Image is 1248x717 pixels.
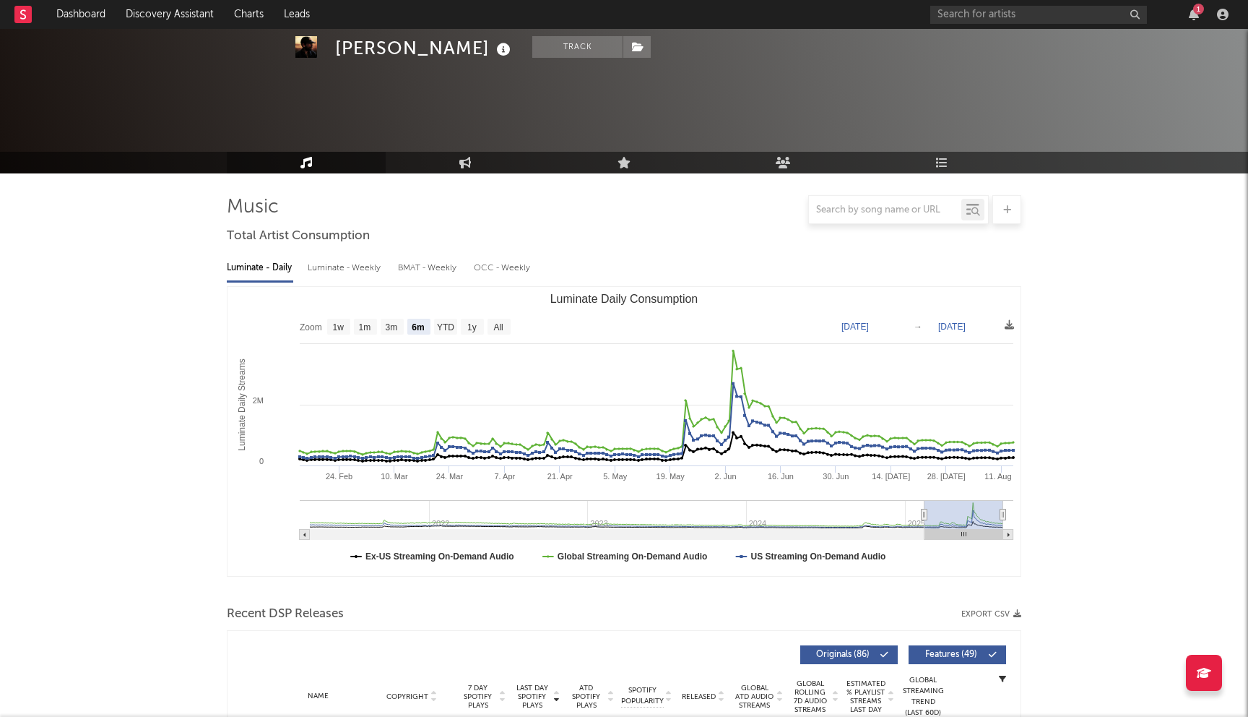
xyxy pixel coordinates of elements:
button: Originals(86) [800,645,898,664]
text: [DATE] [938,322,966,332]
text: 6m [412,322,424,332]
text: [DATE] [841,322,869,332]
span: Spotify Popularity [621,685,664,707]
span: Total Artist Consumption [227,228,370,245]
div: [PERSON_NAME] [335,36,514,60]
text: YTD [437,322,454,332]
span: ATD Spotify Plays [567,684,605,710]
text: 24. Mar [436,472,464,481]
text: 0 [259,457,264,465]
text: US Streaming On-Demand Audio [750,551,885,562]
text: 28. [DATE] [927,472,966,481]
text: 11. Aug [984,472,1011,481]
span: Recent DSP Releases [227,606,344,623]
text: 19. May [656,472,685,481]
button: Export CSV [961,610,1021,619]
span: Released [682,692,716,701]
span: 7 Day Spotify Plays [459,684,497,710]
button: Track [532,36,623,58]
text: → [914,322,922,332]
span: Originals ( 86 ) [810,651,876,659]
input: Search by song name or URL [809,205,961,216]
text: 1w [333,322,344,332]
text: 2M [253,396,264,405]
button: 1 [1189,9,1199,20]
text: Luminate Daily Consumption [550,293,698,305]
text: 30. Jun [823,472,849,481]
div: Luminate - Daily [227,256,293,280]
text: 1m [359,322,371,332]
text: 2. Jun [715,472,737,481]
text: 21. Apr [547,472,573,481]
text: 3m [386,322,398,332]
input: Search for artists [930,6,1147,24]
div: BMAT - Weekly [398,256,459,280]
text: Global Streaming On-Demand Audio [558,551,708,562]
text: Zoom [300,322,322,332]
span: Features ( 49 ) [918,651,984,659]
svg: Luminate Daily Consumption [227,287,1020,576]
span: Copyright [386,692,428,701]
text: 10. Mar [381,472,408,481]
text: 14. [DATE] [872,472,910,481]
text: Ex-US Streaming On-Demand Audio [365,551,514,562]
text: Luminate Daily Streams [237,358,247,450]
text: 5. May [603,472,628,481]
div: OCC - Weekly [474,256,532,280]
div: Name [271,691,365,702]
text: 7. Apr [494,472,515,481]
span: Global ATD Audio Streams [734,684,774,710]
span: Estimated % Playlist Streams Last Day [846,679,885,714]
text: 1y [467,322,477,332]
text: 16. Jun [768,472,794,481]
span: Last Day Spotify Plays [513,684,551,710]
div: 1 [1193,4,1204,14]
div: Luminate - Weekly [308,256,383,280]
text: All [493,322,503,332]
span: Global Rolling 7D Audio Streams [790,679,830,714]
text: 24. Feb [326,472,352,481]
button: Features(49) [909,645,1006,664]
